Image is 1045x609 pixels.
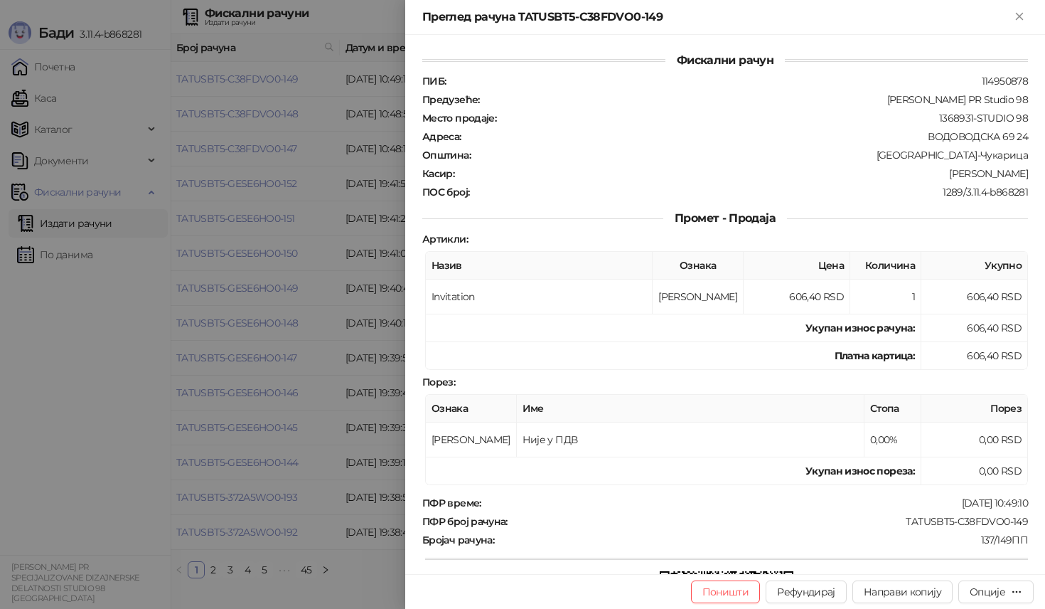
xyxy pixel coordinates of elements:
button: Close [1011,9,1028,26]
td: Није у ПДВ [517,423,864,457]
div: [PERSON_NAME] [456,167,1029,180]
div: 137/149ПП [495,534,1029,546]
strong: Укупан износ пореза: [805,465,915,477]
strong: Бројач рачуна : [422,534,494,546]
strong: ПОС број : [422,186,469,198]
span: Направи копију [864,586,941,598]
strong: Општина : [422,149,471,161]
strong: Место продаје : [422,112,496,125]
div: TATUSBT5-C38FDVO0-149 [509,515,1029,528]
td: 606,40 RSD [921,280,1028,314]
th: Ознака [426,395,517,423]
th: Стопа [864,395,921,423]
strong: Артикли : [422,233,468,245]
strong: Порез : [422,376,455,388]
strong: Платна картица : [835,349,915,362]
td: 1 [850,280,921,314]
button: Опције [958,581,1034,603]
div: Опције [970,586,1005,598]
button: Рефундирај [766,581,847,603]
span: Промет - Продаја [663,211,787,225]
div: 1289/3.11.4-b868281 [471,186,1029,198]
td: 606,40 RSD [921,314,1028,342]
div: [DATE] 10:49:10 [483,497,1029,509]
td: 606,40 RSD [744,280,850,314]
div: 114950878 [447,75,1029,88]
th: Назив [426,252,653,280]
td: 0,00 RSD [921,457,1028,485]
strong: ПИБ : [422,75,446,88]
td: Invitation [426,280,653,314]
th: Количина [850,252,921,280]
button: Поништи [691,581,761,603]
td: 0,00% [864,423,921,457]
div: ВОДОВОДСКА 69 24 [463,130,1029,143]
td: 0,00 RSD [921,423,1028,457]
div: [GEOGRAPHIC_DATA]-Чукарица [472,149,1029,161]
strong: ПФР број рачуна : [422,515,508,528]
th: Цена [744,252,850,280]
span: Фискални рачун [665,53,785,67]
th: Укупно [921,252,1028,280]
th: Порез [921,395,1028,423]
strong: Укупан износ рачуна : [805,322,915,334]
strong: ПФР време : [422,497,481,509]
td: [PERSON_NAME] [653,280,744,314]
button: Направи копију [852,581,953,603]
div: Преглед рачуна TATUSBT5-C38FDVO0-149 [422,9,1011,26]
strong: Касир : [422,167,454,180]
th: Име [517,395,864,423]
div: 1368931-STUDIO 98 [498,112,1029,125]
strong: Предузеће : [422,93,480,106]
td: [PERSON_NAME] [426,423,517,457]
strong: Адреса : [422,130,461,143]
div: [PERSON_NAME] PR Studio 98 [481,93,1029,106]
td: 606,40 RSD [921,342,1028,370]
th: Ознака [653,252,744,280]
